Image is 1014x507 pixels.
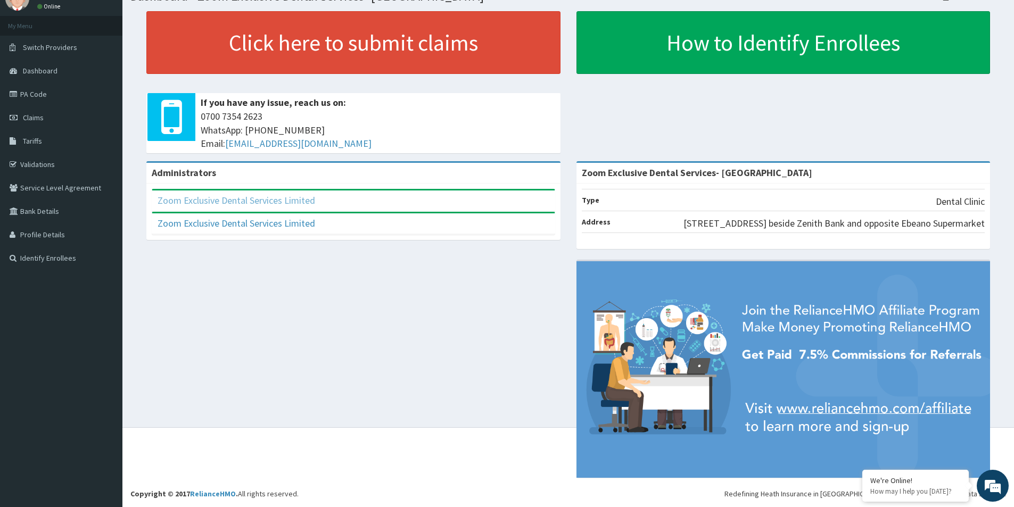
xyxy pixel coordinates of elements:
div: Redefining Heath Insurance in [GEOGRAPHIC_DATA] using Telemedicine and Data Science! [724,488,1006,499]
a: [EMAIL_ADDRESS][DOMAIN_NAME] [225,137,372,149]
span: Dashboard [23,66,57,76]
strong: Zoom Exclusive Dental Services- [GEOGRAPHIC_DATA] [582,167,812,179]
span: Tariffs [23,136,42,146]
img: provider-team-banner.png [576,261,991,478]
p: How may I help you today? [870,487,961,496]
a: Click here to submit claims [146,11,560,74]
b: Administrators [152,167,216,179]
span: Claims [23,113,44,122]
p: [STREET_ADDRESS] beside Zenith Bank and opposite Ebeano Supermarket [683,217,985,230]
a: Online [37,3,63,10]
a: RelianceHMO [190,489,236,498]
span: 0700 7354 2623 WhatsApp: [PHONE_NUMBER] Email: [201,110,555,151]
b: Address [582,217,611,227]
strong: Copyright © 2017 . [130,489,238,498]
b: Type [582,195,599,205]
a: Zoom Exclusive Dental Services Limited [158,194,315,206]
span: Switch Providers [23,43,77,52]
a: Zoom Exclusive Dental Services Limited [158,217,315,229]
div: We're Online! [870,476,961,485]
footer: All rights reserved. [122,427,1014,507]
b: If you have any issue, reach us on: [201,96,346,109]
p: Dental Clinic [936,195,985,209]
a: How to Identify Enrollees [576,11,991,74]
